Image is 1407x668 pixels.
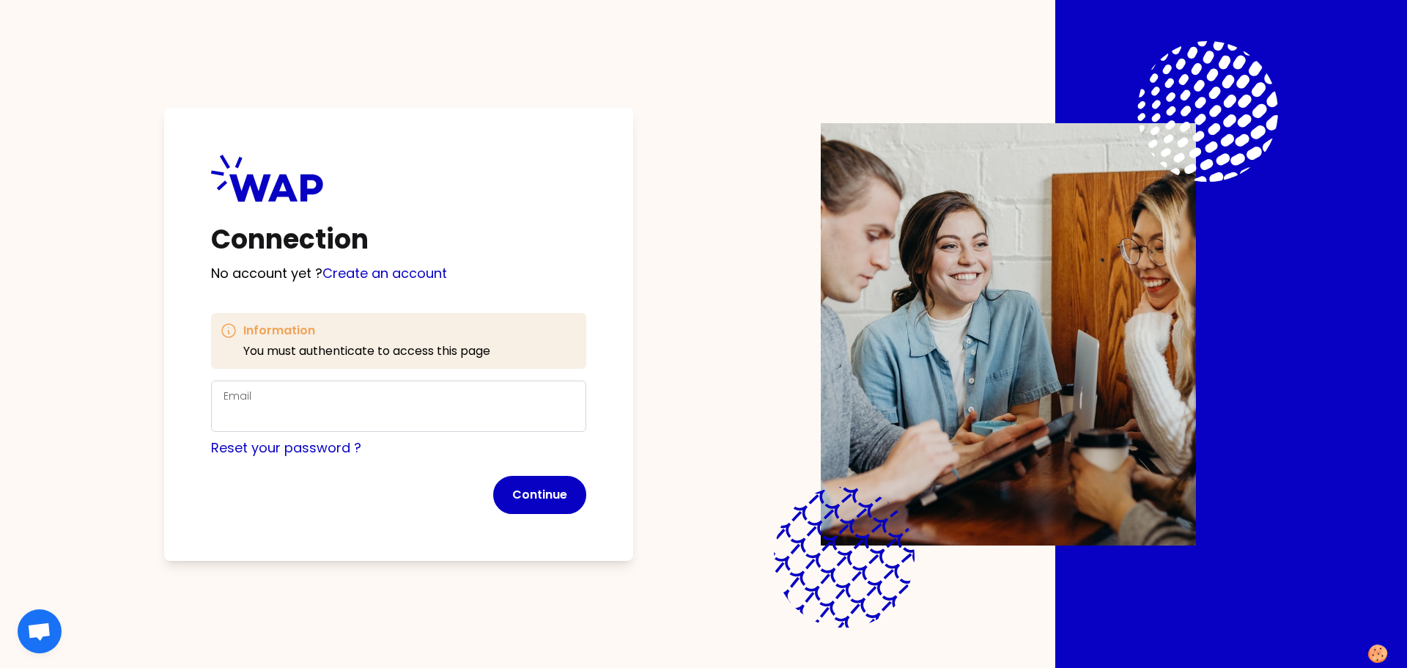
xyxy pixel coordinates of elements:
[322,264,447,282] a: Create an account
[821,123,1196,546] img: Description
[243,342,490,360] p: You must authenticate to access this page
[224,389,251,403] label: Email
[211,438,361,457] a: Reset your password ?
[243,322,490,339] h3: Information
[18,609,62,653] div: Open chat
[211,263,586,284] p: No account yet ?
[211,225,586,254] h1: Connection
[493,476,586,514] button: Continue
